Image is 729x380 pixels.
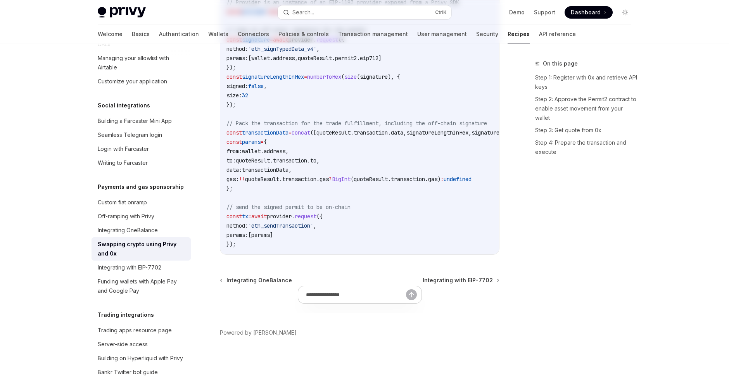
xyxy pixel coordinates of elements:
[264,148,285,155] span: address
[310,157,316,164] span: to
[417,25,467,43] a: User management
[226,157,236,164] span: to:
[92,323,191,337] a: Trading apps resource page
[307,157,310,164] span: .
[92,337,191,351] a: Server-side access
[316,129,351,136] span: quoteResult
[316,176,320,183] span: .
[534,9,555,16] a: Support
[238,25,269,43] a: Connectors
[226,92,242,99] span: size:
[98,101,150,110] h5: Social integrations
[619,6,631,19] button: Toggle dark mode
[273,55,295,62] span: address
[92,114,191,128] a: Building a Farcaster Mini App
[292,213,295,220] span: .
[98,144,149,154] div: Login with Farcaster
[98,340,148,349] div: Server-side access
[423,276,493,284] span: Integrating with EIP-7702
[508,25,530,43] a: Recipes
[226,231,248,238] span: params:
[92,74,191,88] a: Customize your application
[406,129,468,136] span: signatureLengthInHex
[391,176,425,183] span: transaction
[316,157,320,164] span: ,
[236,157,270,164] span: quoteResult
[304,73,307,80] span: =
[242,92,248,99] span: 32
[313,222,316,229] span: ,
[226,185,233,192] span: };
[535,93,637,124] a: Step 2: Approve the Permit2 contract to enable asset movement from your wallet
[437,176,441,183] span: )
[251,213,267,220] span: await
[248,222,313,229] span: 'eth_sendTransaction'
[220,329,297,337] a: Powered by [PERSON_NAME]
[273,157,307,164] span: transaction
[292,129,310,136] span: concat
[92,223,191,237] a: Integrating OneBalance
[444,176,472,183] span: undefined
[92,51,191,74] a: Managing your allowlist with Airtable
[226,73,242,80] span: const
[535,124,637,136] a: Step 3: Get quote from 0x
[98,326,172,335] div: Trading apps resource page
[98,226,158,235] div: Integrating OneBalance
[98,54,186,72] div: Managing your allowlist with Airtable
[270,55,273,62] span: .
[335,55,357,62] span: permit2
[226,129,242,136] span: const
[476,25,498,43] a: Security
[316,213,323,220] span: ({
[98,25,123,43] a: Welcome
[360,55,378,62] span: eip712
[226,204,351,211] span: // send the signed permit to be on-chain
[388,73,400,80] span: ), {
[298,55,332,62] span: quoteResult
[92,351,191,365] a: Building on Hyperliquid with Privy
[226,176,239,183] span: gas:
[261,148,264,155] span: .
[332,176,351,183] span: BigInt
[226,83,248,90] span: signed:
[92,275,191,298] a: Funding wallets with Apple Pay and Google Pay
[98,182,184,192] h5: Payments and gas sponsorship
[92,128,191,142] a: Seamless Telegram login
[282,176,316,183] span: transaction
[278,5,451,19] button: Search...CtrlK
[332,55,335,62] span: .
[98,212,154,221] div: Off-ramping with Privy
[248,55,251,62] span: [
[92,209,191,223] a: Off-ramping with Privy
[329,176,332,183] span: ?
[354,129,388,136] span: transaction
[292,8,314,17] div: Search...
[307,73,341,80] span: numberToHex
[267,213,292,220] span: provider
[565,6,613,19] a: Dashboard
[378,55,382,62] span: ]
[226,148,242,155] span: from:
[535,71,637,93] a: Step 1: Register with 0x and retrieve API keys
[468,129,472,136] span: ,
[226,276,292,284] span: Integrating OneBalance
[406,289,417,300] button: Send message
[242,73,304,80] span: signatureLengthInHex
[98,7,146,18] img: light logo
[288,166,292,173] span: ,
[242,129,288,136] span: transactionData
[391,129,403,136] span: data
[316,45,320,52] span: ,
[388,129,391,136] span: .
[351,176,354,183] span: (
[388,176,391,183] span: .
[472,129,499,136] span: signature
[208,25,228,43] a: Wallets
[251,55,270,62] span: wallet
[226,55,248,62] span: params:
[278,25,329,43] a: Policies & controls
[98,310,154,320] h5: Trading integrations
[159,25,199,43] a: Authentication
[242,166,288,173] span: transactionData
[98,277,186,295] div: Funding wallets with Apple Pay and Google Pay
